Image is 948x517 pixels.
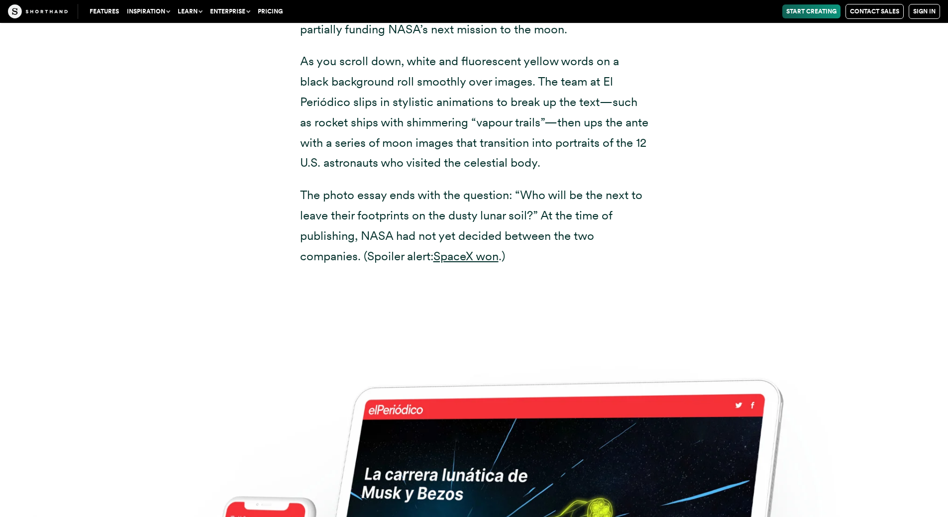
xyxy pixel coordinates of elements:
button: Enterprise [206,4,254,18]
a: Contact Sales [845,4,904,19]
p: The photo essay ends with the question: “Who will be the next to leave their footprints on the du... [300,185,648,266]
a: Sign in [909,4,940,19]
a: Features [86,4,123,18]
p: As you scroll down, white and fluorescent yellow words on a black background roll smoothly over i... [300,51,648,173]
a: Start Creating [782,4,841,18]
button: Inspiration [123,4,174,18]
button: Learn [174,4,206,18]
img: The Craft [8,4,68,18]
a: Pricing [254,4,287,18]
a: SpaceX won [433,249,499,263]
